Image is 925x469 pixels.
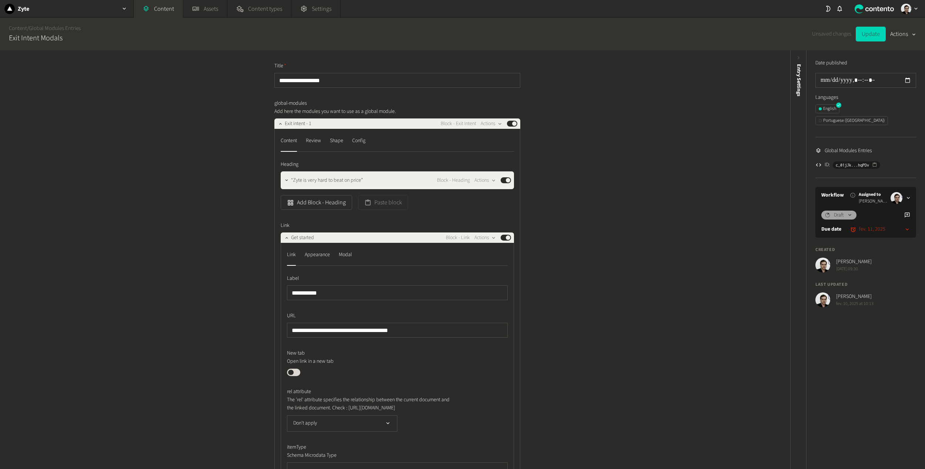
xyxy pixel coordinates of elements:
[9,24,27,32] a: Content
[821,191,844,199] a: Workflow
[291,177,363,184] span: “Zyte is very hard to beat on price”
[836,293,874,301] span: [PERSON_NAME]
[481,119,502,128] button: Actions
[890,27,916,41] button: Actions
[27,24,29,32] span: /
[859,225,885,233] time: fev. 11, 2025
[812,30,851,38] span: Unsaved changes
[474,176,496,185] button: Actions
[281,195,352,210] button: Add Block - Heading
[437,177,470,184] span: Block - Heading
[287,249,296,261] div: Link
[859,198,888,205] span: [PERSON_NAME]
[836,301,874,307] span: fev. 10, 2025 at 10:13
[287,357,455,365] p: Open link in a new tab
[795,64,803,96] span: Entry Settings
[474,233,496,242] button: Actions
[825,161,830,169] span: ID:
[274,100,307,107] span: global-modules
[274,62,286,70] span: Title
[339,249,352,261] div: Modal
[287,349,305,357] span: New tab
[330,135,343,147] div: Shape
[281,135,297,147] div: Content
[836,258,872,266] span: [PERSON_NAME]
[305,249,330,261] div: Appearance
[821,225,841,233] label: Due date
[821,211,856,220] button: Draft
[859,191,888,198] span: Assigned to
[285,120,311,128] span: Exit intent - 1
[856,27,886,41] button: Update
[815,247,916,253] h4: Created
[287,396,455,412] p: The 'rel' attribute specifies the relationship between the current document and the linked docume...
[819,117,885,124] div: Portuguese ([GEOGRAPHIC_DATA])
[825,147,872,155] span: Global Modules Entries
[281,161,298,168] span: Heading
[29,24,81,32] a: Global Modules Entries
[18,4,29,13] h2: Zyte
[4,4,15,14] img: Zyte
[815,94,916,101] label: Languages
[833,161,880,169] button: c_01jJk...hqPDv
[834,211,844,219] span: Draft
[836,266,872,272] span: [DATE] 09:30
[281,222,290,230] span: Link
[815,59,847,67] label: Date published
[836,162,869,168] span: c_01jJk...hqPDv
[819,105,836,112] div: English
[901,4,911,14] img: Vinicius Machado
[441,120,476,128] span: Block - Exit Intent
[291,234,314,242] span: Get started
[312,4,331,13] span: Settings
[891,192,902,204] img: Vinicius Machado
[287,451,455,459] p: Schema Microdata Type
[9,33,63,44] h2: Exit Intent Modals
[248,4,282,13] span: Content types
[815,116,888,125] button: Portuguese ([GEOGRAPHIC_DATA])
[358,195,408,210] button: Paste block
[815,258,830,272] img: Vinicius Machado
[446,234,470,242] span: Block - Link
[287,415,397,432] button: Don't apply
[287,443,306,451] span: itemType
[815,281,916,288] h4: Last updated
[815,104,839,113] button: English
[815,292,830,307] img: Vinicius Machado
[274,107,443,115] p: Add here the modules you want to use as a global module.
[306,135,321,147] div: Review
[287,275,299,282] span: Label
[287,312,296,320] span: URL
[352,135,365,147] div: Config
[287,388,311,396] span: rel attribute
